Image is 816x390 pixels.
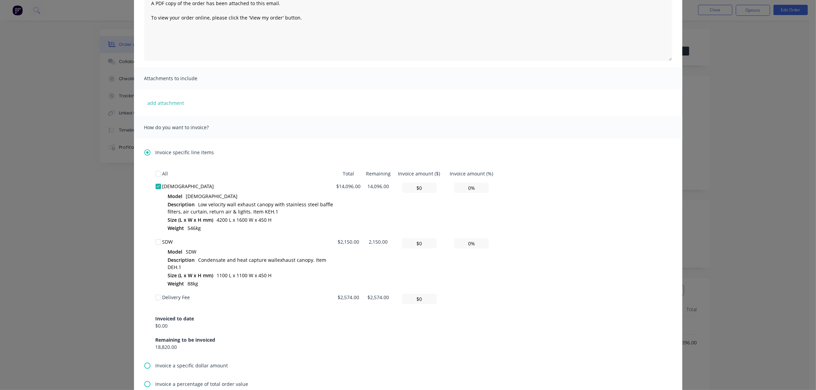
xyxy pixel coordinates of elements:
span: 4200 L x 1600 W x 450 H [217,217,271,223]
td: 14,096.00 [363,180,393,235]
span: 546kg [187,225,201,231]
span: Condensate and heat capture wallexhaust canopy. Item DEH.1 [168,257,326,270]
span: Invoice a percentage of total order value [156,380,248,388]
span: Low velocity wall exhaust canopy with stainless steel baffle filters, air curtain, return air & l... [168,201,333,215]
span: Attachments to include [144,74,220,83]
input: $0 [402,183,437,193]
span: 88kg [187,280,198,287]
div: Remaining to be invoiced [156,336,216,343]
span: Weight [168,280,184,287]
td: $2,574.00 [333,291,363,307]
span: How do you want to invoice? [144,123,220,132]
button: add attachment [144,98,188,108]
span: Invoice a specific dollar amount [156,362,228,369]
td: Remaining [363,167,393,180]
input: $0 [402,294,437,304]
span: Model [168,248,182,255]
span: SDW [186,248,196,255]
td: $2,150.00 [333,235,363,291]
span: Description [168,201,195,208]
div: $0.00 [156,322,194,329]
div: SDW [162,238,333,245]
span: Size (L x W x H mm) [168,216,213,223]
div: 18,820.00 [156,343,216,351]
td: 2,150.00 [363,235,393,291]
span: Description [168,256,195,264]
td: $2,574.00 [363,291,393,307]
td: Delivery Fee [162,291,333,307]
span: Weight [168,224,184,232]
span: [DEMOGRAPHIC_DATA] [186,193,238,199]
input: $0 [402,238,437,248]
td: Invoice amount ($) [393,167,445,180]
input: 0.00% [454,183,489,193]
div: Invoiced to date [156,315,194,322]
span: Model [168,193,182,200]
span: Invoice specific line items [156,149,214,156]
input: 0.00% [454,238,489,248]
span: 1100 L x 1100 W x 450 H [217,272,271,279]
td: Total [333,167,363,180]
div: [DEMOGRAPHIC_DATA] [162,183,333,190]
td: $14,096.00 [333,180,363,235]
span: Size (L x W x H mm) [168,272,213,279]
td: Invoice amount (%) [445,167,498,180]
td: All [162,167,333,180]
